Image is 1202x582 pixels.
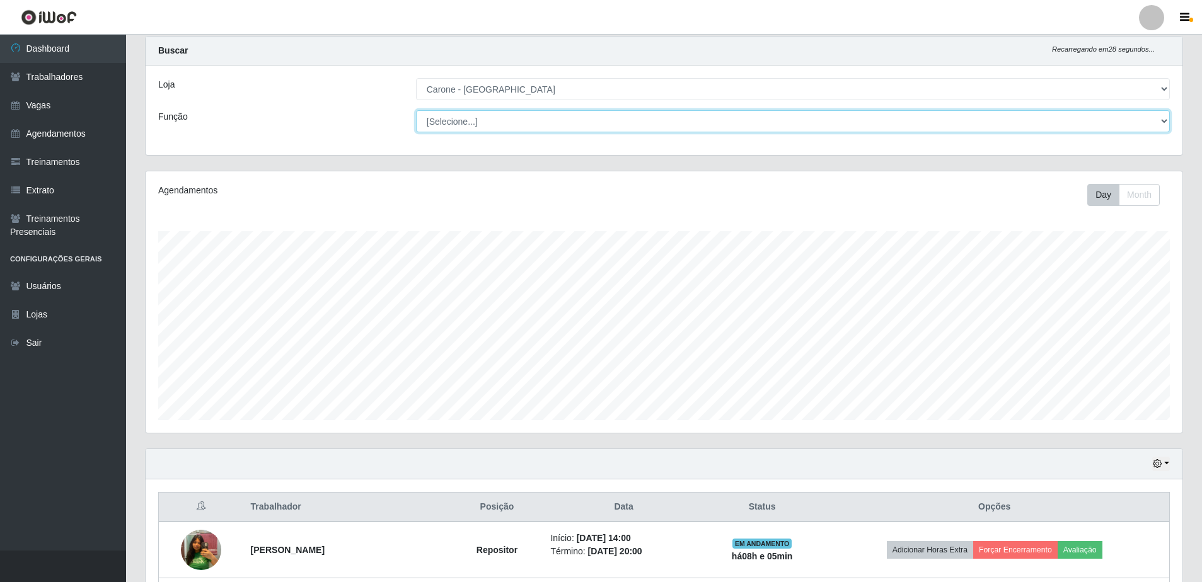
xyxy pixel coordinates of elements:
[451,493,543,522] th: Posição
[1087,184,1119,206] button: Day
[1119,184,1160,206] button: Month
[243,493,451,522] th: Trabalhador
[550,545,696,558] li: Término:
[158,184,569,197] div: Agendamentos
[973,541,1058,559] button: Forçar Encerramento
[158,110,188,123] label: Função
[251,545,325,555] strong: [PERSON_NAME]
[1087,184,1170,206] div: Toolbar with button groups
[705,493,820,522] th: Status
[158,45,188,55] strong: Buscar
[543,493,704,522] th: Data
[1087,184,1160,206] div: First group
[732,539,792,549] span: EM ANDAMENTO
[158,78,175,91] label: Loja
[477,545,517,555] strong: Repositor
[887,541,973,559] button: Adicionar Horas Extra
[588,546,642,556] time: [DATE] 20:00
[819,493,1169,522] th: Opções
[181,524,221,576] img: 1749579597632.jpeg
[732,551,793,561] strong: há 08 h e 05 min
[1058,541,1102,559] button: Avaliação
[550,532,696,545] li: Início:
[1052,45,1155,53] i: Recarregando em 28 segundos...
[577,533,631,543] time: [DATE] 14:00
[21,9,77,25] img: CoreUI Logo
